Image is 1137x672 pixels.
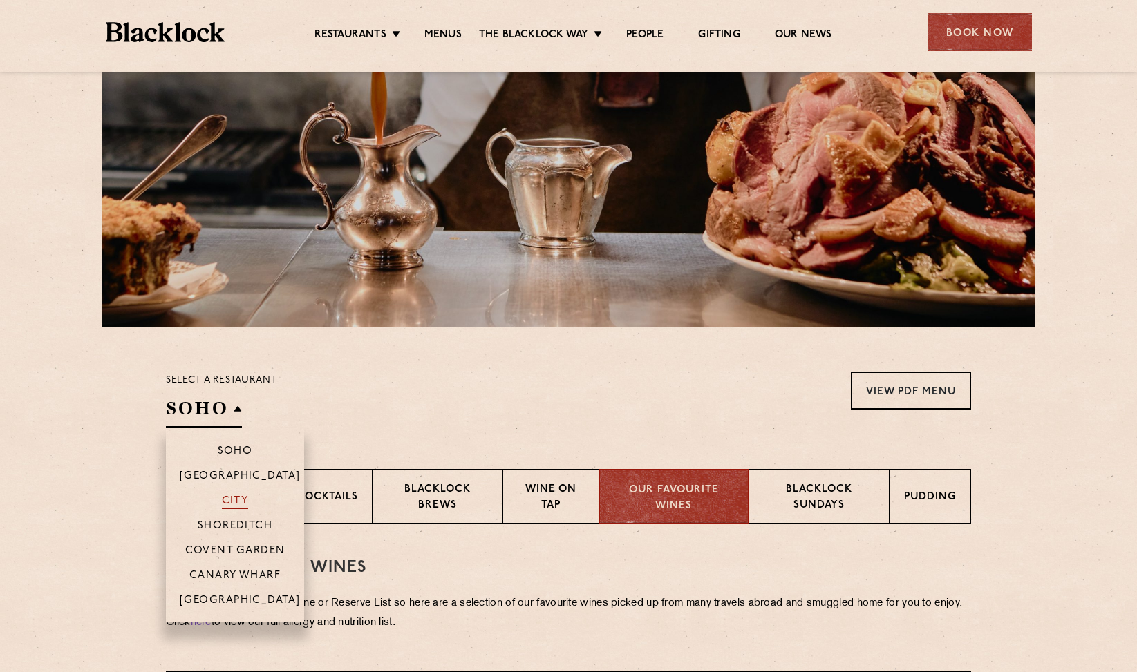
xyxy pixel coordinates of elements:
p: We’re not ones for a Fine Wine or Reserve List so here are a selection of our favourite wines pic... [166,594,971,633]
div: Book Now [928,13,1032,51]
p: [GEOGRAPHIC_DATA] [180,470,301,484]
img: BL_Textured_Logo-footer-cropped.svg [106,22,225,42]
a: The Blacklock Way [479,28,588,44]
p: Soho [218,445,253,459]
a: Our News [775,28,832,44]
p: Covent Garden [185,545,285,559]
p: Pudding [904,490,956,507]
p: Blacklock Sundays [763,482,875,515]
p: Wine on Tap [517,482,585,515]
p: Select a restaurant [166,372,277,390]
p: Shoreditch [198,520,273,534]
h2: SOHO [166,396,242,428]
p: City [222,495,249,509]
p: Canary Wharf [189,570,281,584]
a: here [191,617,212,628]
a: People [626,28,664,44]
a: Restaurants [314,28,386,44]
p: [GEOGRAPHIC_DATA] [180,595,301,608]
a: Gifting [698,28,740,44]
p: Blacklock Brews [387,482,488,515]
a: Menus [424,28,462,44]
h3: Our Favourite Wines [166,559,971,577]
p: Cocktails [297,490,358,507]
p: Our favourite wines [614,483,733,514]
a: View PDF Menu [851,372,971,410]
